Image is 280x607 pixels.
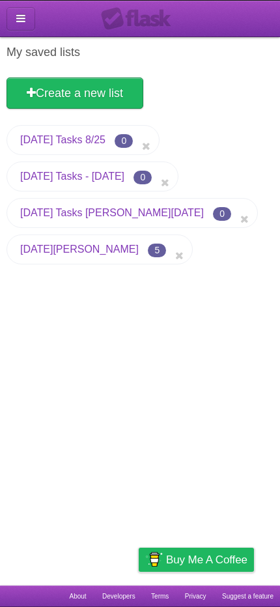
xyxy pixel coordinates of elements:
[7,78,143,109] a: Create a new list
[148,244,166,257] span: 5
[185,586,206,607] a: Privacy
[20,207,204,218] a: [DATE] Tasks [PERSON_NAME][DATE]
[166,548,247,571] span: Buy me a coffee
[102,586,135,607] a: Developers
[151,586,169,607] a: Terms
[101,7,179,31] div: Flask
[139,548,254,572] a: Buy me a coffee
[133,171,152,184] span: 0
[213,207,231,221] span: 0
[20,134,105,145] a: [DATE] Tasks 8/25
[20,171,124,182] a: [DATE] Tasks - [DATE]
[222,586,273,607] a: Suggest a feature
[20,244,139,255] a: [DATE][PERSON_NAME]
[69,586,86,607] a: About
[7,44,273,61] h1: My saved lists
[115,134,133,148] span: 0
[145,548,163,571] img: Buy me a coffee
